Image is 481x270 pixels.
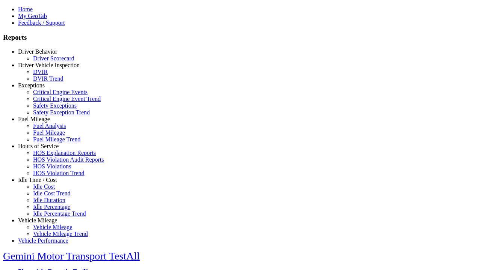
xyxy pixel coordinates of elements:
[33,231,88,237] a: Vehicle Mileage Trend
[18,19,65,26] a: Feedback / Support
[33,210,86,217] a: Idle Percentage Trend
[33,170,85,176] a: HOS Violation Trend
[18,82,45,88] a: Exceptions
[18,6,33,12] a: Home
[33,75,63,82] a: DVIR Trend
[18,177,57,183] a: Idle Time / Cost
[33,55,74,61] a: Driver Scorecard
[18,116,50,122] a: Fuel Mileage
[33,150,96,156] a: HOS Explanation Reports
[3,250,140,262] a: Gemini Motor Transport TestAll
[18,237,68,244] a: Vehicle Performance
[33,96,101,102] a: Critical Engine Event Trend
[33,89,88,95] a: Critical Engine Events
[18,48,57,55] a: Driver Behavior
[33,163,71,169] a: HOS Violations
[18,62,80,68] a: Driver Vehicle Inspection
[33,129,65,136] a: Fuel Mileage
[33,156,104,163] a: HOS Violation Audit Reports
[33,204,70,210] a: Idle Percentage
[33,190,71,196] a: Idle Cost Trend
[3,33,478,42] h3: Reports
[33,136,80,142] a: Fuel Mileage Trend
[33,109,90,115] a: Safety Exception Trend
[33,224,72,230] a: Vehicle Mileage
[18,13,47,19] a: My GeoTab
[33,123,66,129] a: Fuel Analysis
[33,102,77,109] a: Safety Exceptions
[33,183,55,190] a: Idle Cost
[33,69,48,75] a: DVIR
[33,197,65,203] a: Idle Duration
[18,217,57,223] a: Vehicle Mileage
[18,143,59,149] a: Hours of Service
